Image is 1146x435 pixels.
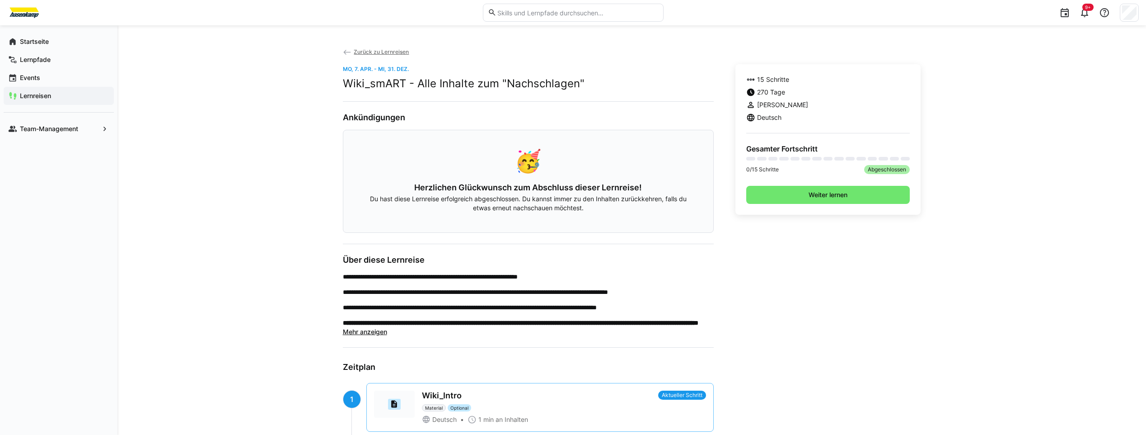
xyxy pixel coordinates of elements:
span: Abgeschlossen [864,165,910,174]
span: Deutsch [432,415,457,424]
span: Zurück zu Lernreisen [354,48,409,55]
h2: Wiki_smART - Alle Inhalte zum "Nachschlagen" [343,77,714,90]
span: 9+ [1085,5,1091,10]
span: 🥳 [515,156,542,165]
h3: Ankündigungen [343,113,714,123]
h3: Über diese Lernreise [343,255,714,265]
div: Wiki_Intro [422,391,462,401]
button: Weiter lernen [746,186,910,204]
span: Mo, 7. Apr. - Mi, 31. Dez. [343,66,409,72]
h3: Herzlichen Glückwunsch zum Abschluss dieser Lernreise! [365,183,692,193]
span: Material [425,405,443,411]
span: 270 Tage [757,88,785,97]
span: Weiter lernen [807,190,849,199]
span: Aktueller Schritt [658,391,706,400]
div: 1 [343,390,361,408]
a: Zurück zu Lernreisen [343,48,409,55]
h4: Gesamter Fortschritt [746,144,910,153]
span: 15 Schritte [757,75,789,84]
span: Mehr anzeigen [343,328,387,336]
span: [PERSON_NAME] [757,100,808,109]
p: Du hast diese Lernreise erfolgreich abgeschlossen. Du kannst immer zu den Inhalten zurückkehren, ... [365,194,692,213]
input: Skills und Lernpfade durchsuchen… [496,9,658,17]
span: Optional [450,405,468,411]
span: 1 min an Inhalten [478,415,528,424]
span: Deutsch [757,113,781,122]
p: 0/15 Schritte [746,166,779,173]
h3: Zeitplan [343,362,714,372]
